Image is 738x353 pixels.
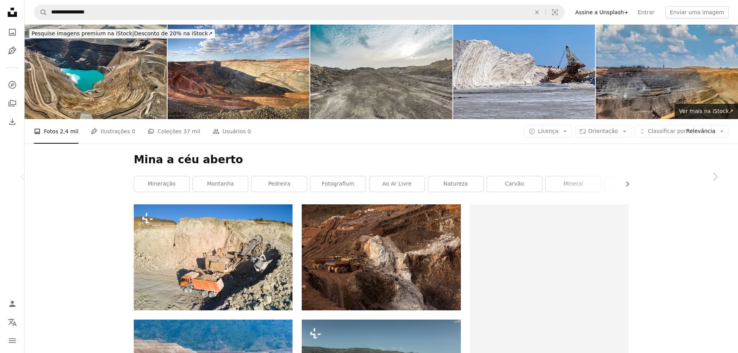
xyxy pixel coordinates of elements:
[34,5,47,20] button: Pesquise na Unsplash
[5,114,20,129] a: Histórico de downloads
[5,25,20,40] a: Fotos
[25,25,167,119] img: Vista ampla de um local de mineração de ouro
[538,128,558,134] span: Licença
[5,333,20,348] button: Menu
[665,6,729,18] button: Enviar uma imagem
[213,119,251,144] a: Usuários 0
[546,5,564,20] button: Pesquisa visual
[134,204,293,310] img: Vista aérea de mina a céu aberto de materiais de arenito para indústria da construção civil com e...
[132,127,135,136] span: 0
[692,140,738,214] a: Próximo
[310,25,452,119] img: área deserta com sem plantas
[5,296,20,312] a: Entrar / Cadastrar-se
[5,43,20,58] a: Ilustrações
[635,125,729,138] button: Classificar porRelevância
[453,25,595,119] img: Mina de sal em Camargue, França
[369,176,424,192] a: ao ar livre
[32,30,213,36] span: Desconto de 20% na iStock ↗
[524,125,572,138] button: Licença
[168,25,310,119] img: O Superpit
[248,127,251,136] span: 0
[32,30,134,36] span: Pesquise imagens premium na iStock |
[5,96,20,111] a: Coleções
[648,128,715,135] span: Relevância
[428,176,483,192] a: natureza
[91,119,135,144] a: Ilustrações 0
[148,119,200,144] a: Coleções 37 mil
[302,204,460,310] img: um grande caminhão dirigindo por uma estrada de terra
[546,176,601,192] a: mineral
[571,6,633,18] a: Assine a Unsplash+
[183,127,200,136] span: 37 mil
[679,108,733,114] span: Ver mais na iStock ↗
[134,153,629,167] h1: Mina a céu aberto
[620,176,629,192] button: rolar lista para a direita
[134,176,189,192] a: mineração
[605,176,660,192] a: mina
[302,254,460,261] a: um grande caminhão dirigindo por uma estrada de terra
[648,128,686,134] span: Classificar por
[34,5,565,20] form: Pesquise conteúdo visual em todo o site
[596,25,738,119] img: mina de diamantes a céu aberto na áfrica
[633,6,659,18] a: Entrar
[575,125,632,138] button: Orientação
[252,176,307,192] a: pedreira
[25,25,219,43] a: Pesquise imagens premium na iStock|Desconto de 20% na iStock↗
[487,176,542,192] a: carvão
[588,128,618,134] span: Orientação
[675,104,738,119] a: Ver mais na iStock↗
[311,176,366,192] a: fotografium
[5,77,20,93] a: Explorar
[134,254,293,261] a: Vista aérea de mina a céu aberto de materiais de arenito para indústria da construção civil com e...
[193,176,248,192] a: montanha
[5,315,20,330] button: Idioma
[529,5,545,20] button: Limpar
